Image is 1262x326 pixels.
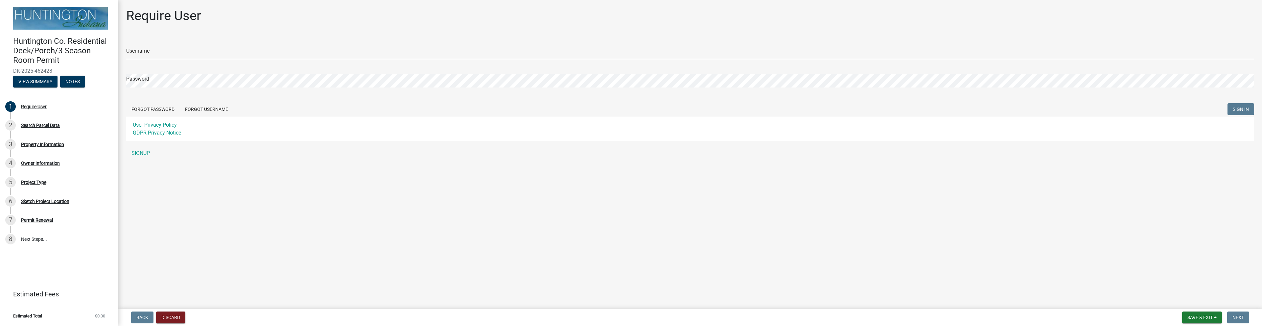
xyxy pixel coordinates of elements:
a: Estimated Fees [5,288,108,301]
button: Save & Exit [1182,312,1222,323]
button: Notes [60,76,85,88]
a: User Privacy Policy [133,122,177,128]
div: Owner Information [21,161,60,165]
h1: Require User [126,8,201,24]
div: Property Information [21,142,64,147]
button: Next [1227,312,1249,323]
div: 8 [5,234,16,244]
button: Forgot Password [126,103,180,115]
span: $0.00 [95,314,105,318]
a: GDPR Privacy Notice [133,130,181,136]
div: 3 [5,139,16,150]
button: SIGN IN [1227,103,1254,115]
div: Search Parcel Data [21,123,60,128]
wm-modal-confirm: Notes [60,79,85,85]
div: Sketch Project Location [21,199,69,204]
span: Back [136,315,148,320]
button: Forgot Username [180,103,233,115]
span: Save & Exit [1187,315,1213,320]
div: 6 [5,196,16,207]
div: 4 [5,158,16,168]
a: SIGNUP [126,147,1254,160]
button: View Summary [13,76,58,88]
button: Back [131,312,153,323]
div: 7 [5,215,16,225]
h4: Huntington Co. Residential Deck/Porch/3-Season Room Permit [13,37,113,65]
div: Project Type [21,180,46,185]
div: 1 [5,101,16,112]
button: Discard [156,312,185,323]
span: Next [1232,315,1244,320]
span: DK-2025-462428 [13,68,105,74]
wm-modal-confirm: Summary [13,79,58,85]
span: Estimated Total [13,314,42,318]
div: 5 [5,177,16,188]
div: 2 [5,120,16,131]
span: SIGN IN [1233,107,1249,112]
img: Huntington County, Indiana [13,7,108,30]
div: Require User [21,104,47,109]
div: Permit Renewal [21,218,53,222]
